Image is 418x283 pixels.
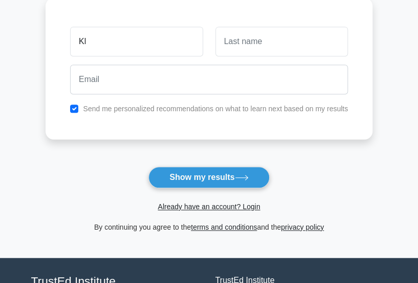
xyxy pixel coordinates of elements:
[70,65,348,94] input: Email
[39,221,379,233] div: By continuing you agree to the and the
[148,167,269,188] button: Show my results
[70,27,203,56] input: First name
[281,223,324,231] a: privacy policy
[191,223,257,231] a: terms and conditions
[158,203,260,211] a: Already have an account? Login
[215,27,348,56] input: Last name
[83,105,348,113] label: Send me personalized recommendations on what to learn next based on my results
